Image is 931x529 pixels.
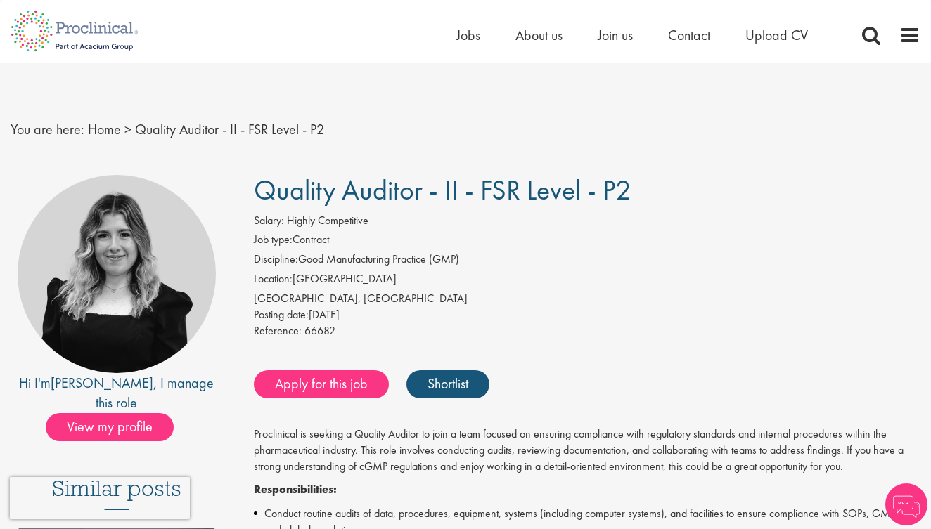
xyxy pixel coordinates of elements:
a: breadcrumb link [88,120,121,138]
span: You are here: [11,120,84,138]
span: Posting date: [254,307,309,322]
div: [GEOGRAPHIC_DATA], [GEOGRAPHIC_DATA] [254,291,920,307]
span: Quality Auditor - II - FSR Level - P2 [135,120,324,138]
img: imeage of recruiter Molly Colclough [18,175,216,373]
span: > [124,120,131,138]
a: [PERSON_NAME] [51,374,153,392]
a: Contact [668,26,710,44]
label: Job type: [254,232,293,248]
div: Hi I'm , I manage this role [11,373,222,413]
a: View my profile [46,416,188,434]
label: Reference: [254,323,302,339]
a: Jobs [456,26,480,44]
a: Upload CV [745,26,808,44]
span: Quality Auditor - II - FSR Level - P2 [254,172,631,208]
li: Good Manufacturing Practice (GMP) [254,252,920,271]
a: About us [515,26,563,44]
a: Shortlist [406,370,489,398]
li: Contract [254,232,920,252]
li: [GEOGRAPHIC_DATA] [254,271,920,291]
img: Chatbot [885,483,927,525]
label: Location: [254,271,293,287]
a: Apply for this job [254,370,389,398]
label: Discipline: [254,252,298,268]
span: 66682 [304,323,335,338]
label: Salary: [254,213,284,229]
div: [DATE] [254,307,920,323]
strong: Responsibilities: [254,482,337,497]
span: View my profile [46,413,174,441]
a: Join us [598,26,633,44]
h3: Similar posts [52,476,181,510]
span: Highly Competitive [287,213,368,228]
iframe: reCAPTCHA [10,477,190,519]
p: Proclinical is seeking a Quality Auditor to join a team focused on ensuring compliance with regul... [254,426,920,475]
